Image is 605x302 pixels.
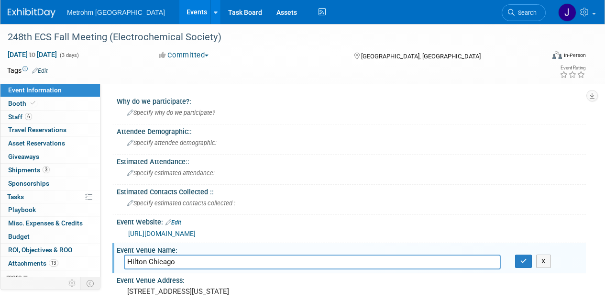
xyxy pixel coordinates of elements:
[361,53,481,60] span: [GEOGRAPHIC_DATA], [GEOGRAPHIC_DATA]
[0,150,100,163] a: Giveaways
[117,124,586,136] div: Attendee Demographic::
[127,139,217,146] span: Specify attendee demographic:
[117,155,586,167] div: Estimated Attendance::
[127,287,302,296] pre: [STREET_ADDRESS][US_STATE]
[59,52,79,58] span: (3 days)
[7,193,24,201] span: Tasks
[0,217,100,230] a: Misc. Expenses & Credits
[25,113,32,120] span: 6
[0,137,100,150] a: Asset Reservations
[64,277,81,290] td: Personalize Event Tab Strip
[127,169,215,177] span: Specify estimated attendance:
[8,86,62,94] span: Event Information
[8,126,66,134] span: Travel Reservations
[0,177,100,190] a: Sponsorships
[31,101,35,106] i: Booth reservation complete
[0,164,100,177] a: Shipments3
[8,139,65,147] span: Asset Reservations
[117,215,586,227] div: Event Website:
[515,9,537,16] span: Search
[536,255,551,268] button: X
[7,50,57,59] span: [DATE] [DATE]
[8,246,72,254] span: ROI, Objectives & ROO
[43,166,50,173] span: 3
[0,97,100,110] a: Booth
[7,66,48,75] td: Tags
[127,200,235,207] span: Specify estimated contacts collected :
[32,67,48,74] a: Edit
[8,219,83,227] span: Misc. Expenses & Credits
[165,219,181,226] a: Edit
[8,100,37,107] span: Booth
[0,111,100,123] a: Staff6
[8,166,50,174] span: Shipments
[67,9,165,16] span: Metrohm [GEOGRAPHIC_DATA]
[552,51,562,59] img: Format-Inperson.png
[117,273,586,285] div: Event Venue Address:
[0,230,100,243] a: Budget
[8,233,30,240] span: Budget
[155,50,212,60] button: Committed
[117,94,586,106] div: Why do we participate?:
[560,66,585,70] div: Event Rating
[563,52,586,59] div: In-Person
[8,113,32,121] span: Staff
[81,277,100,290] td: Toggle Event Tabs
[558,3,576,22] img: Joanne Yam
[127,109,215,116] span: Specify why do we participate?
[0,190,100,203] a: Tasks
[0,84,100,97] a: Event Information
[8,206,36,213] span: Playbook
[0,123,100,136] a: Travel Reservations
[8,259,58,267] span: Attachments
[28,51,37,58] span: to
[0,203,100,216] a: Playbook
[128,230,196,237] a: [URL][DOMAIN_NAME]
[8,8,55,18] img: ExhibitDay
[502,4,546,21] a: Search
[49,259,58,267] span: 13
[117,243,586,255] div: Event Venue Name:
[0,270,100,283] a: more
[117,185,586,197] div: Estimated Contacts Collected ::
[6,273,22,280] span: more
[8,179,49,187] span: Sponsorships
[0,257,100,270] a: Attachments13
[4,29,537,46] div: 248th ECS Fall Meeting (Electrochemical Society)
[0,244,100,257] a: ROI, Objectives & ROO
[501,50,586,64] div: Event Format
[8,153,39,160] span: Giveaways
